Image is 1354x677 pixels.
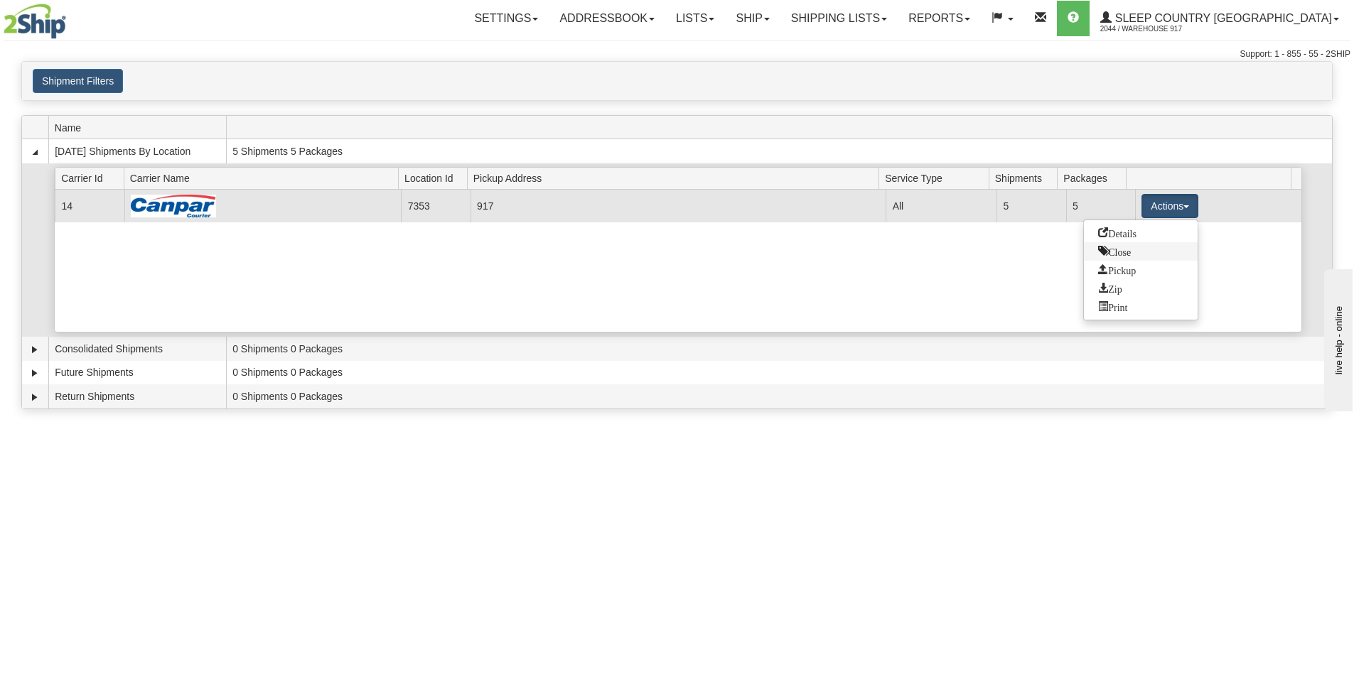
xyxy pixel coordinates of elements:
[1066,190,1135,222] td: 5
[4,48,1350,60] div: Support: 1 - 855 - 55 - 2SHIP
[1084,224,1198,242] a: Go to Details view
[996,190,1065,222] td: 5
[1098,301,1127,311] span: Print
[1098,227,1137,237] span: Details
[898,1,981,36] a: Reports
[1084,279,1198,298] a: Zip and Download All Shipping Documents
[886,190,996,222] td: All
[1084,242,1198,261] a: Close this group
[226,337,1332,361] td: 0 Shipments 0 Packages
[1112,12,1332,24] span: Sleep Country [GEOGRAPHIC_DATA]
[1063,167,1126,189] span: Packages
[48,337,226,361] td: Consolidated Shipments
[1098,246,1131,256] span: Close
[404,167,467,189] span: Location Id
[1321,266,1353,411] iframe: chat widget
[473,167,879,189] span: Pickup Address
[55,190,124,222] td: 14
[48,384,226,408] td: Return Shipments
[665,1,725,36] a: Lists
[1098,264,1136,274] span: Pickup
[1084,298,1198,316] a: Print or Download All Shipping Documents in one file
[549,1,665,36] a: Addressbook
[1098,283,1122,293] span: Zip
[48,361,226,385] td: Future Shipments
[28,342,42,357] a: Expand
[725,1,780,36] a: Ship
[226,384,1332,408] td: 0 Shipments 0 Packages
[401,190,470,222] td: 7353
[4,4,66,39] img: logo2044.jpg
[1141,194,1198,218] button: Actions
[55,117,226,139] span: Name
[11,12,131,23] div: live help - online
[226,139,1332,163] td: 5 Shipments 5 Packages
[780,1,898,36] a: Shipping lists
[131,195,216,217] img: Canpar
[33,69,123,93] button: Shipment Filters
[226,361,1332,385] td: 0 Shipments 0 Packages
[48,139,226,163] td: [DATE] Shipments By Location
[28,145,42,159] a: Collapse
[28,366,42,380] a: Expand
[463,1,549,36] a: Settings
[885,167,989,189] span: Service Type
[471,190,886,222] td: 917
[1090,1,1350,36] a: Sleep Country [GEOGRAPHIC_DATA] 2044 / Warehouse 917
[1084,261,1198,279] a: Request a carrier pickup
[995,167,1058,189] span: Shipments
[130,167,399,189] span: Carrier Name
[61,167,124,189] span: Carrier Id
[1100,22,1207,36] span: 2044 / Warehouse 917
[28,390,42,404] a: Expand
